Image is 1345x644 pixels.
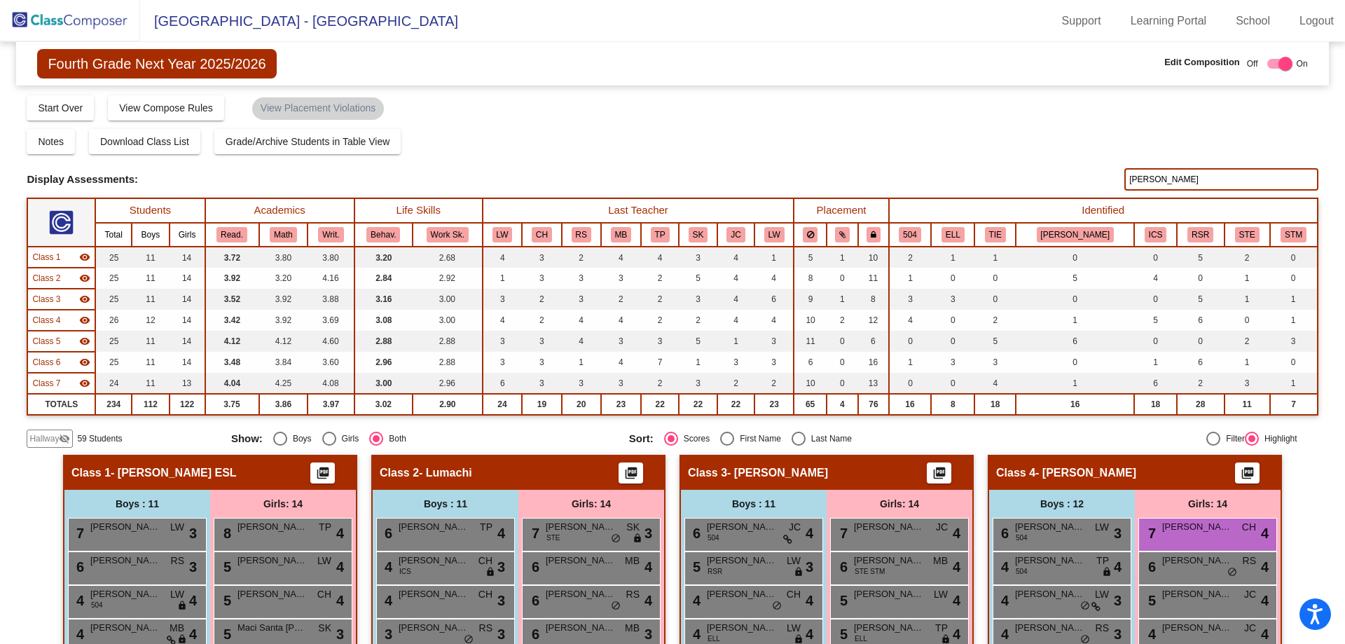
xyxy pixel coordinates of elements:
[1016,352,1134,373] td: 0
[827,310,858,331] td: 2
[562,352,601,373] td: 1
[170,289,205,310] td: 14
[413,310,483,331] td: 3.00
[522,394,562,415] td: 19
[1225,352,1270,373] td: 1
[483,331,522,352] td: 3
[37,49,276,78] span: Fourth Grade Next Year 2025/2026
[32,314,60,327] span: Class 4
[205,310,259,331] td: 3.42
[1225,331,1270,352] td: 2
[354,198,483,223] th: Life Skills
[641,352,679,373] td: 7
[38,136,64,147] span: Notes
[641,223,679,247] th: Tara Parker
[931,247,974,268] td: 1
[108,95,224,121] button: View Compose Rules
[1281,227,1306,242] button: STM
[79,378,90,389] mat-icon: visibility
[119,102,213,114] span: View Compose Rules
[1270,247,1318,268] td: 0
[32,293,60,306] span: Class 3
[89,129,200,154] button: Download Class List
[827,247,858,268] td: 1
[413,289,483,310] td: 3.00
[483,352,522,373] td: 3
[79,294,90,305] mat-icon: visibility
[927,463,951,484] button: Print Students Details
[32,377,60,390] span: Class 7
[889,331,931,352] td: 0
[754,247,794,268] td: 1
[132,331,170,352] td: 11
[1177,268,1225,289] td: 0
[1177,373,1225,394] td: 2
[679,352,717,373] td: 1
[413,352,483,373] td: 2.88
[679,223,717,247] th: Shelly Kouretas
[889,198,1318,223] th: Identified
[170,223,205,247] th: Girls
[216,227,247,242] button: Read.
[611,227,632,242] button: MB
[1225,10,1281,32] a: School
[1270,373,1318,394] td: 1
[1288,10,1345,32] a: Logout
[95,310,132,331] td: 26
[794,268,827,289] td: 8
[641,247,679,268] td: 4
[562,268,601,289] td: 3
[754,310,794,331] td: 4
[562,247,601,268] td: 2
[259,289,308,310] td: 3.92
[522,352,562,373] td: 3
[858,247,889,268] td: 10
[170,331,205,352] td: 14
[32,251,60,263] span: Class 1
[132,394,170,415] td: 112
[1016,247,1134,268] td: 0
[889,268,931,289] td: 1
[679,310,717,331] td: 2
[1270,223,1318,247] th: Step Math
[1187,227,1213,242] button: RSR
[1016,268,1134,289] td: 5
[79,273,90,284] mat-icon: visibility
[562,373,601,394] td: 3
[259,247,308,268] td: 3.80
[1124,168,1318,191] input: Search...
[572,227,591,242] button: RS
[679,268,717,289] td: 5
[354,331,413,352] td: 2.88
[1235,463,1260,484] button: Print Students Details
[27,173,138,186] span: Display Assessments:
[308,289,354,310] td: 3.88
[1270,310,1318,331] td: 1
[601,247,642,268] td: 4
[794,198,888,223] th: Placement
[1016,373,1134,394] td: 1
[492,227,513,242] button: LW
[132,352,170,373] td: 11
[794,310,827,331] td: 10
[132,310,170,331] td: 12
[27,95,94,121] button: Start Over
[95,289,132,310] td: 25
[764,227,785,242] button: LW
[318,227,343,242] button: Writ.
[827,373,858,394] td: 0
[889,352,931,373] td: 1
[1134,268,1176,289] td: 4
[27,289,95,310] td: Hidden teacher - DeWitt
[483,310,522,331] td: 4
[1225,268,1270,289] td: 1
[170,394,205,415] td: 122
[413,268,483,289] td: 2.92
[889,310,931,331] td: 4
[205,352,259,373] td: 3.48
[717,331,754,352] td: 1
[601,223,642,247] th: Mike Bochicchio
[95,373,132,394] td: 24
[413,373,483,394] td: 2.96
[1145,227,1167,242] button: ICS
